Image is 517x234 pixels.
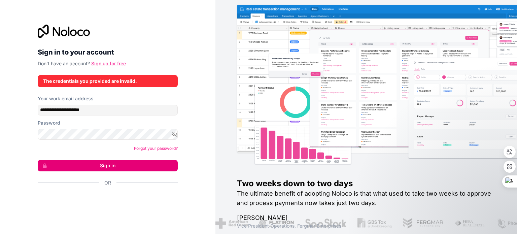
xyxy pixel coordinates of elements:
label: Your work email address [38,95,94,102]
h1: Vice President Operations , Fergmar Enterprises [237,223,495,229]
button: Sign in [38,160,178,171]
a: Sign up for free [91,61,126,66]
label: Password [38,120,60,126]
span: Don't have an account? [38,61,90,66]
span: Or [104,179,111,186]
iframe: Intercom notifications message [382,183,517,231]
h1: Two weeks down to two days [237,178,495,189]
h2: Sign in to your account [38,46,178,58]
a: Forgot your password? [134,146,178,151]
div: The credentials you provided are invalid. [43,78,172,85]
input: Email address [38,105,178,115]
img: /assets/american-red-cross-BAupjrZR.png [215,218,248,229]
h1: [PERSON_NAME] [237,213,495,223]
h2: The ultimate benefit of adopting Noloco is that what used to take two weeks to approve and proces... [237,189,495,208]
iframe: Bouton "Se connecter avec Google" [34,194,176,208]
input: Password [38,129,178,140]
